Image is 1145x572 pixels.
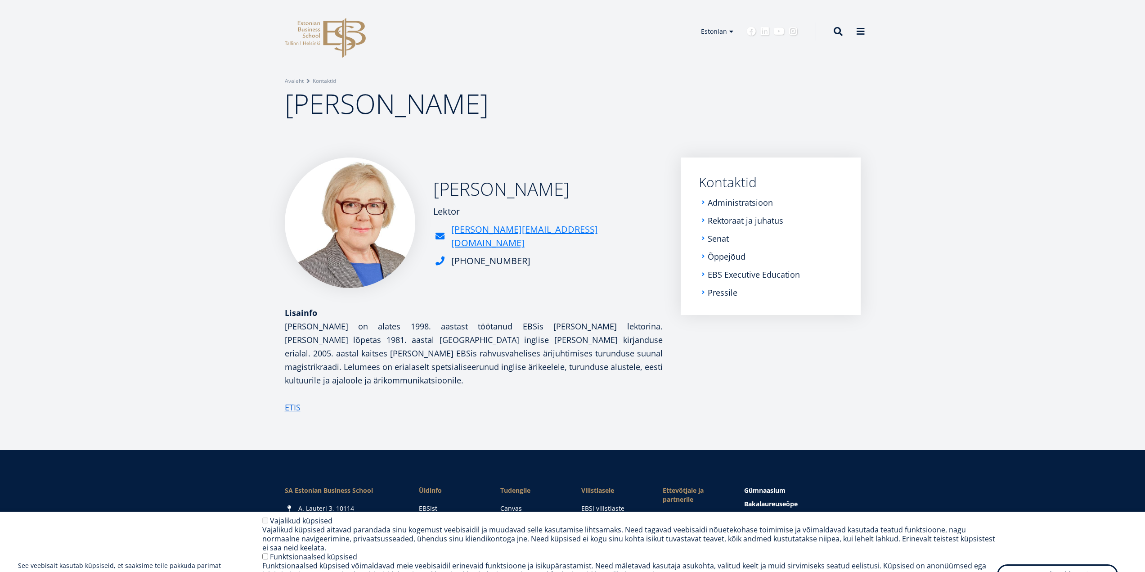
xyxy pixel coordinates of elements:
[451,223,663,250] a: [PERSON_NAME][EMAIL_ADDRESS][DOMAIN_NAME]
[760,27,769,36] a: Linkedin
[699,176,843,189] a: Kontaktid
[708,198,773,207] a: Administratsioon
[744,486,860,495] a: Gümnaasium
[747,27,756,36] a: Facebook
[744,500,860,509] a: Bakalaureuseõpe
[663,486,726,504] span: Ettevõtjale ja partnerile
[433,205,663,218] div: Lektor
[708,216,783,225] a: Rektoraat ja juhatus
[708,252,745,261] a: Õppejõud
[285,486,401,495] div: SA Estonian Business School
[500,504,564,513] a: Canvas
[262,525,997,552] div: Vajalikud küpsised aitavad parandada sinu kogemust veebisaidil ja muudavad selle kasutamise lihts...
[708,270,800,279] a: EBS Executive Education
[285,77,304,86] a: Avaleht
[581,486,645,495] span: Vilistlasele
[285,320,663,401] h4: [PERSON_NAME] on alates 1998. aastast töötanud EBSis [PERSON_NAME] lektorina. [PERSON_NAME] lõpet...
[285,158,415,288] img: Anne Lelumees
[744,486,786,495] span: Gümnaasium
[419,504,482,513] a: EBSist
[285,306,663,320] div: Lisainfo
[285,401,301,414] a: ETIS
[708,234,729,243] a: Senat
[500,486,564,495] a: Tudengile
[708,288,737,297] a: Pressile
[270,552,357,562] label: Funktsionaalsed küpsised
[285,85,489,122] span: [PERSON_NAME]
[774,27,784,36] a: Youtube
[270,516,332,526] label: Vajalikud küpsised
[744,500,798,508] span: Bakalaureuseõpe
[433,178,663,200] h2: [PERSON_NAME]
[581,504,645,522] a: EBSi vilistlaste lehekülg
[313,77,336,86] a: Kontaktid
[451,254,530,268] div: [PHONE_NUMBER]
[419,486,482,495] span: Üldinfo
[285,504,401,513] div: A. Lauteri 3, 10114
[789,27,798,36] a: Instagram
